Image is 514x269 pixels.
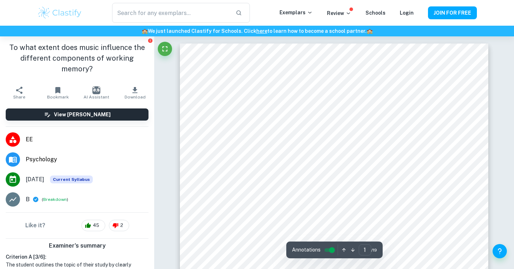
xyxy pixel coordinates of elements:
span: / 19 [371,247,377,253]
h6: We just launched Clastify for Schools. Click to learn how to become a school partner. [1,27,513,35]
img: Clastify logo [37,6,82,20]
span: Bookmark [47,95,69,100]
h1: To what extent does music influence the different components of working memory? [6,42,148,74]
span: 🏫 [367,28,373,34]
h6: Criterion A [ 3 / 6 ]: [6,253,148,261]
button: Report issue [147,38,153,43]
div: This exemplar is based on the current syllabus. Feel free to refer to it for inspiration/ideas wh... [50,176,93,183]
span: [DATE] [26,175,44,184]
p: Review [327,9,351,17]
span: Share [13,95,25,100]
button: Breakdown [43,196,67,203]
button: JOIN FOR FREE [428,6,477,19]
span: Annotations [292,246,321,254]
img: AI Assistant [92,86,100,94]
span: EE [26,135,148,144]
h6: View [PERSON_NAME] [54,111,111,118]
span: 45 [89,222,103,229]
input: Search for any exemplars... [112,3,230,23]
div: 45 [81,220,105,231]
p: B [26,195,30,204]
span: Psychology [26,155,148,164]
span: 2 [116,222,127,229]
button: Fullscreen [158,42,172,56]
button: Bookmark [39,83,77,103]
button: Help and Feedback [493,244,507,258]
div: 2 [109,220,129,231]
span: AI Assistant [84,95,109,100]
span: Download [125,95,146,100]
button: View [PERSON_NAME] [6,108,148,121]
button: Download [116,83,154,103]
span: 🏫 [142,28,148,34]
a: Login [400,10,414,16]
a: Schools [366,10,385,16]
span: Current Syllabus [50,176,93,183]
h6: Like it? [25,221,45,230]
p: Exemplars [279,9,313,16]
a: here [256,28,267,34]
span: ( ) [42,196,68,203]
button: AI Assistant [77,83,116,103]
h6: Examiner's summary [3,242,151,250]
